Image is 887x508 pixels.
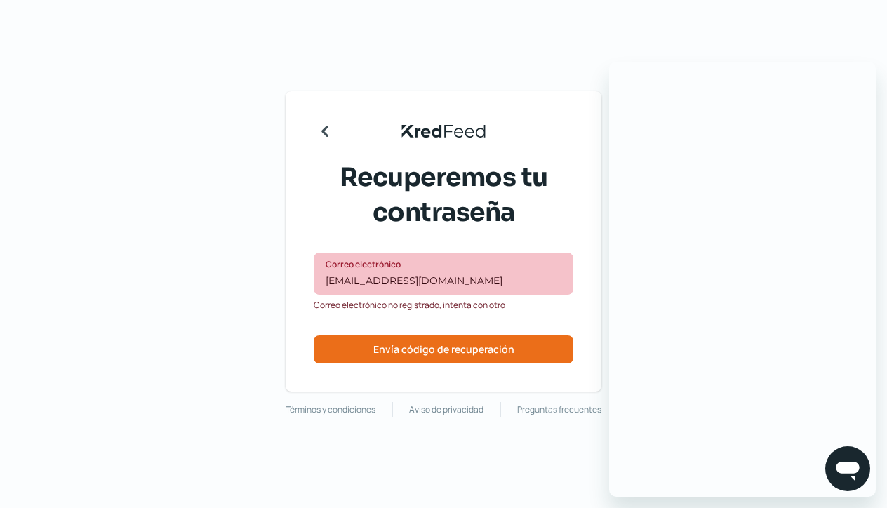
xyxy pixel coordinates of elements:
span: Recuperemos tu contraseña [321,160,566,231]
a: Aviso de privacidad [409,402,483,417]
svg: Regresar [314,120,336,142]
iframe: Ventana de mensajería [609,62,876,497]
a: Términos y condiciones [286,402,375,417]
span: Correo electrónico no registrado, intenta con otro [314,298,505,313]
button: Envía código de recuperación [314,335,573,363]
label: Correo electrónico [326,258,547,270]
a: Preguntas frecuentes [517,402,601,417]
span: Envía código de recuperación [373,345,514,354]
